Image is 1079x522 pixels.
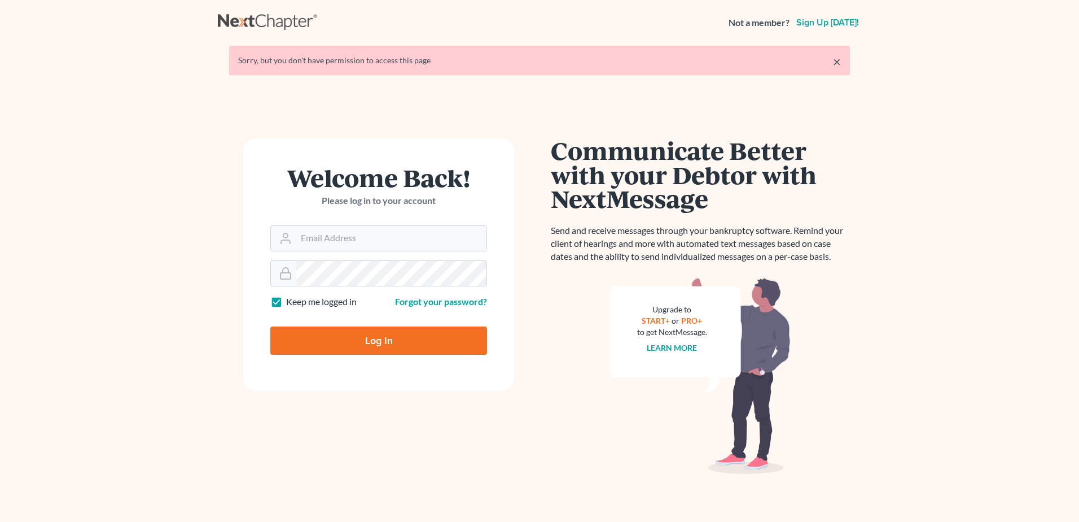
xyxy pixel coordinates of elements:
[682,316,703,325] a: PRO+
[551,138,850,211] h1: Communicate Better with your Debtor with NextMessage
[637,304,707,315] div: Upgrade to
[647,343,698,353] a: Learn more
[270,194,487,207] p: Please log in to your account
[642,316,670,325] a: START+
[296,226,486,251] input: Email Address
[729,16,789,29] strong: Not a member?
[637,327,707,338] div: to get NextMessage.
[270,327,487,355] input: Log In
[238,55,841,66] div: Sorry, but you don't have permission to access this page
[833,55,841,68] a: ×
[395,296,487,307] a: Forgot your password?
[286,295,357,308] label: Keep me logged in
[794,18,861,27] a: Sign up [DATE]!
[610,277,791,475] img: nextmessage_bg-59042aed3d76b12b5cd301f8e5b87938c9018125f34e5fa2b7a6b67550977c72.svg
[672,316,680,325] span: or
[551,224,850,263] p: Send and receive messages through your bankruptcy software. Remind your client of hearings and mo...
[270,166,487,190] h1: Welcome Back!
